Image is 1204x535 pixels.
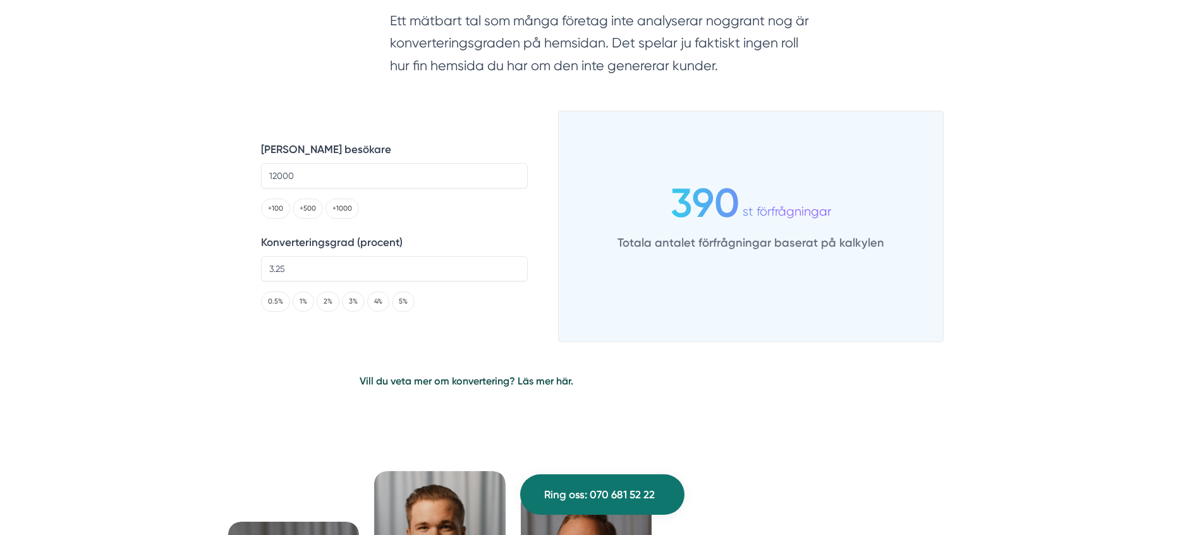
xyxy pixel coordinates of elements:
button: 4% [367,292,389,311]
button: 0.5% [261,292,290,311]
button: +500 [293,199,323,218]
a: Vill du veta mer om konvertering? Läs mer här. [360,375,573,387]
label: [PERSON_NAME] besökare [261,141,528,158]
button: 2% [317,292,339,311]
button: 5% [392,292,415,311]
a: Ring oss: 070 681 52 22 [520,474,684,515]
button: +1000 [325,199,359,218]
section: Ett mätbart tal som många företag inte analyserar noggrant nog är konverteringsgraden på hemsidan... [390,9,815,83]
button: 1% [293,292,314,311]
button: +100 [261,199,290,218]
p: Totala antalet förfrågningar baserat på kalkylen [617,229,884,253]
span: Ring oss: 070 681 52 22 [544,486,655,503]
span: 390 [671,195,739,211]
div: st förfrågningar [739,187,831,221]
label: Konverteringsgrad (procent) [261,234,528,251]
button: 3% [342,292,365,311]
